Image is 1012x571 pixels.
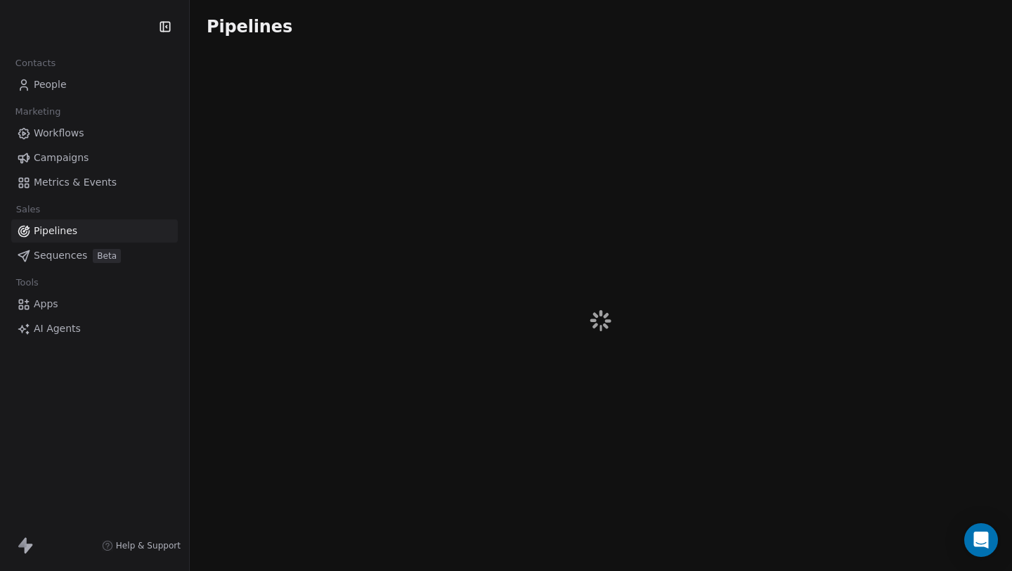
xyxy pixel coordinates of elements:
span: People [34,77,67,92]
span: AI Agents [34,321,81,336]
span: Sequences [34,248,87,263]
a: SequencesBeta [11,244,178,267]
span: Sales [10,199,46,220]
span: Tools [10,272,44,293]
span: Workflows [34,126,84,141]
a: Workflows [11,122,178,145]
span: Marketing [9,101,67,122]
span: Apps [34,297,58,312]
a: AI Agents [11,317,178,340]
a: Metrics & Events [11,171,178,194]
a: Pipelines [11,219,178,243]
span: Beta [93,249,121,263]
span: Pipelines [34,224,77,238]
a: People [11,73,178,96]
a: Apps [11,293,178,316]
a: Help & Support [102,540,181,551]
span: Metrics & Events [34,175,117,190]
span: Help & Support [116,540,181,551]
div: Open Intercom Messenger [964,523,998,557]
span: Campaigns [34,150,89,165]
span: Contacts [9,53,62,74]
a: Campaigns [11,146,178,169]
span: Pipelines [207,17,292,37]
